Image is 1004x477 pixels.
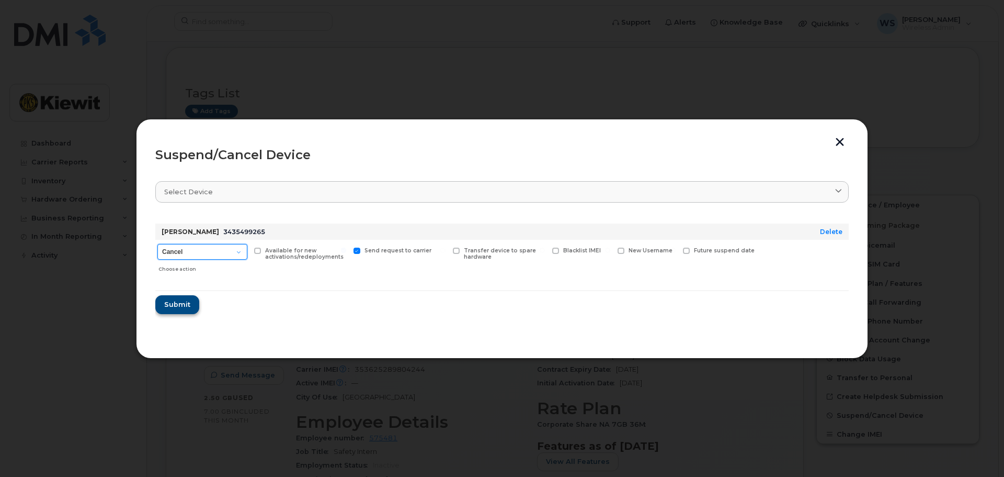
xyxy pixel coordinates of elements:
span: Transfer device to spare hardware [464,247,536,261]
span: Send request to carrier [364,247,431,254]
div: Suspend/Cancel Device [155,149,849,161]
input: Future suspend date [670,248,676,253]
span: Available for new activations/redeployments [265,247,344,261]
span: New Username [629,247,672,254]
span: Blacklist IMEI [563,247,601,254]
input: Transfer device to spare hardware [440,248,446,253]
span: Future suspend date [694,247,755,254]
button: Submit [155,295,199,314]
input: New Username [605,248,610,253]
span: 3435499265 [223,228,265,236]
input: Blacklist IMEI [540,248,545,253]
strong: [PERSON_NAME] [162,228,219,236]
input: Available for new activations/redeployments [242,248,247,253]
a: Delete [820,228,842,236]
div: Choose action [158,261,247,273]
span: Select device [164,187,213,197]
input: Send request to carrier [341,248,346,253]
a: Select device [155,181,849,203]
iframe: Messenger Launcher [959,431,996,469]
span: Submit [164,299,190,309]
